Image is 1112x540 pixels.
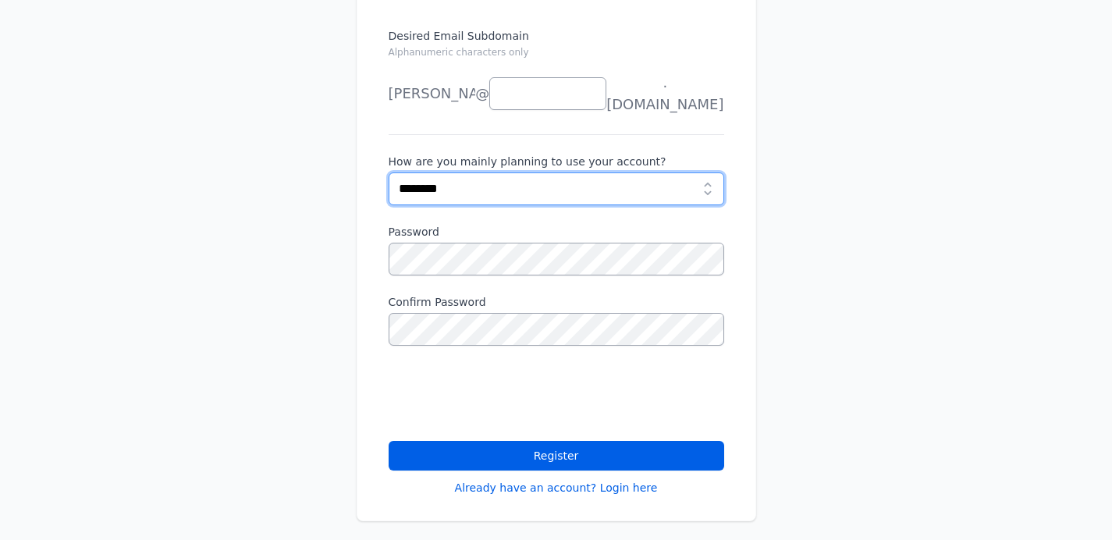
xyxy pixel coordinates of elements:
[389,78,474,109] li: [PERSON_NAME]
[389,28,724,69] label: Desired Email Subdomain
[389,364,626,425] iframe: reCAPTCHA
[389,441,724,471] button: Register
[389,47,529,58] small: Alphanumeric characters only
[389,294,724,310] label: Confirm Password
[389,224,724,240] label: Password
[389,154,724,169] label: How are you mainly planning to use your account?
[475,83,489,105] span: @
[455,480,658,496] a: Already have an account? Login here
[606,72,723,115] span: .[DOMAIN_NAME]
